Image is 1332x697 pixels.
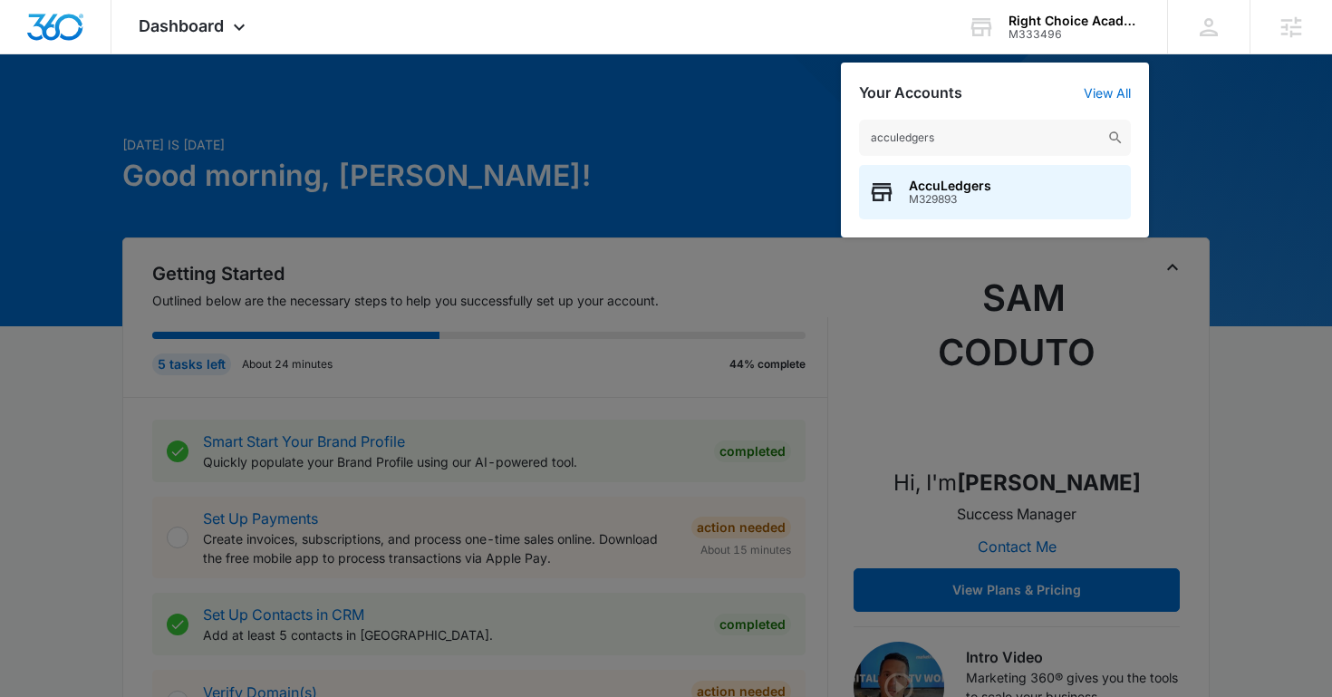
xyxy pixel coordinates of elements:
[909,179,991,193] span: AccuLedgers
[1009,28,1141,41] div: account id
[859,120,1131,156] input: Search Accounts
[909,193,991,206] span: M329893
[859,84,962,102] h2: Your Accounts
[859,165,1131,219] button: AccuLedgersM329893
[139,16,224,35] span: Dashboard
[1009,14,1141,28] div: account name
[1084,85,1131,101] a: View All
